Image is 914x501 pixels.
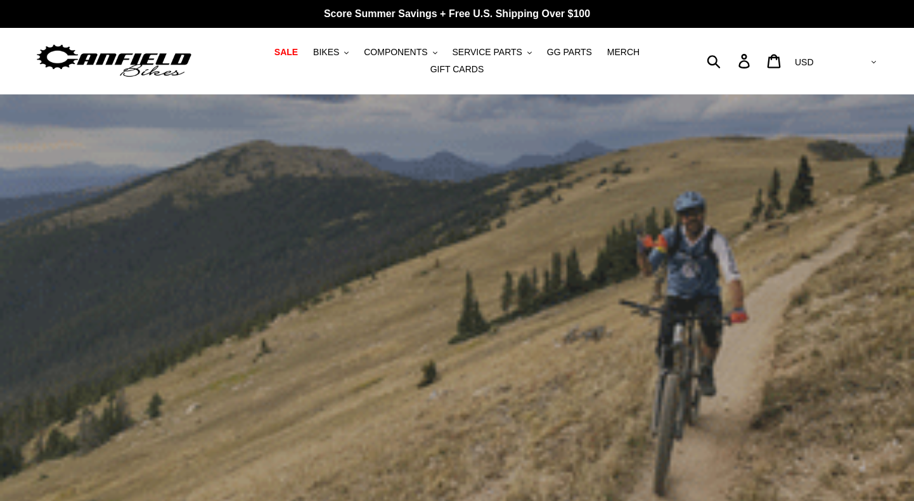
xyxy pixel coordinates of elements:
[424,61,491,78] a: GIFT CARDS
[607,47,640,58] span: MERCH
[274,47,298,58] span: SALE
[307,44,355,61] button: BIKES
[446,44,537,61] button: SERVICE PARTS
[364,47,427,58] span: COMPONENTS
[452,47,522,58] span: SERVICE PARTS
[601,44,646,61] a: MERCH
[714,47,746,75] input: Search
[35,41,193,81] img: Canfield Bikes
[541,44,598,61] a: GG PARTS
[357,44,443,61] button: COMPONENTS
[313,47,339,58] span: BIKES
[547,47,592,58] span: GG PARTS
[430,64,484,75] span: GIFT CARDS
[268,44,304,61] a: SALE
